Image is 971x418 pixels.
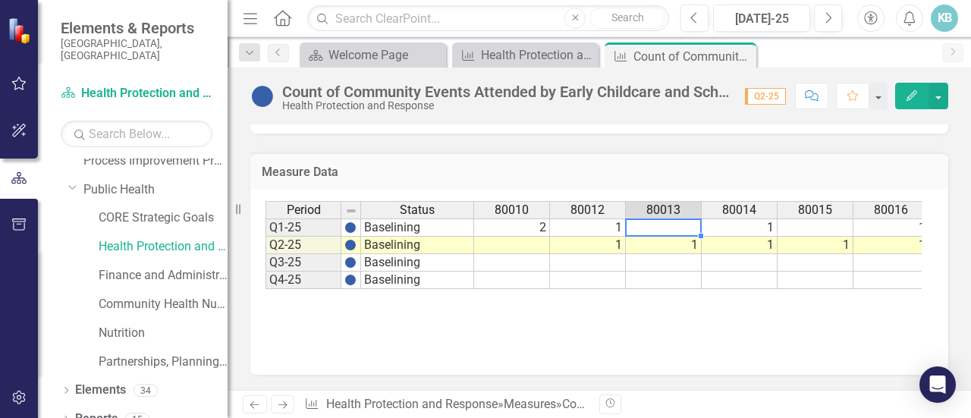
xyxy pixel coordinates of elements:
[266,237,341,254] td: Q2-25
[99,296,228,313] a: Community Health Nursing
[304,396,588,413] div: » »
[8,17,34,44] img: ClearPoint Strategy
[99,209,228,227] a: CORE Strategic Goals
[611,11,644,24] span: Search
[282,83,730,100] div: Count of Community Events Attended by Early Childcare and Schools Team
[282,100,730,112] div: Health Protection and Response
[778,237,853,254] td: 1
[702,218,778,237] td: 1
[134,384,158,397] div: 34
[550,218,626,237] td: 1
[504,397,556,411] a: Measures
[361,218,474,237] td: Baselining
[931,5,958,32] button: KB
[250,84,275,108] img: Baselining
[589,8,665,29] button: Search
[61,121,212,147] input: Search Below...
[344,256,357,269] img: BgCOk07PiH71IgAAAABJRU5ErkJggg==
[61,37,212,62] small: [GEOGRAPHIC_DATA], [GEOGRAPHIC_DATA]
[718,10,805,28] div: [DATE]-25
[83,181,228,199] a: Public Health
[344,274,357,286] img: BgCOk07PiH71IgAAAABJRU5ErkJggg==
[474,218,550,237] td: 2
[400,203,435,217] span: Status
[61,85,212,102] a: Health Protection and Response
[361,254,474,272] td: Baselining
[344,239,357,251] img: BgCOk07PiH71IgAAAABJRU5ErkJggg==
[570,203,605,217] span: 80012
[361,237,474,254] td: Baselining
[287,203,321,217] span: Period
[745,88,786,105] span: Q2-25
[626,237,702,254] td: 1
[919,366,956,403] div: Open Intercom Messenger
[853,218,929,237] td: 1
[562,397,965,411] div: Count of Community Events Attended by Early Childcare and Schools Team
[266,218,341,237] td: Q1-25
[874,203,908,217] span: 80016
[99,238,228,256] a: Health Protection and Response
[456,46,595,64] a: Health Protection and Response Summary Report
[713,5,810,32] button: [DATE]-25
[307,5,669,32] input: Search ClearPoint...
[345,205,357,217] img: 8DAGhfEEPCf229AAAAAElFTkSuQmCC
[853,237,929,254] td: 1
[481,46,595,64] div: Health Protection and Response Summary Report
[633,47,753,66] div: Count of Community Events Attended by Early Childcare and Schools Team
[328,46,442,64] div: Welcome Page
[266,272,341,289] td: Q4-25
[303,46,442,64] a: Welcome Page
[550,237,626,254] td: 1
[344,222,357,234] img: BgCOk07PiH71IgAAAABJRU5ErkJggg==
[266,254,341,272] td: Q3-25
[495,203,529,217] span: 80010
[83,152,228,170] a: Process Improvement Program
[326,397,498,411] a: Health Protection and Response
[702,237,778,254] td: 1
[61,19,212,37] span: Elements & Reports
[99,267,228,284] a: Finance and Administration
[798,203,832,217] span: 80015
[99,325,228,342] a: Nutrition
[262,165,937,179] h3: Measure Data
[722,203,756,217] span: 80014
[75,382,126,399] a: Elements
[99,354,228,371] a: Partnerships, Planning, and Community Health Promotions
[646,203,680,217] span: 80013
[361,272,474,289] td: Baselining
